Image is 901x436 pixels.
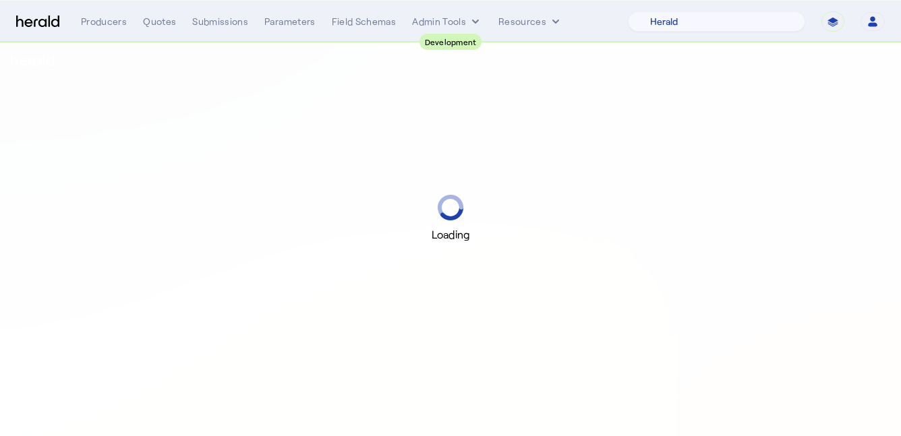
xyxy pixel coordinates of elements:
div: Field Schemas [332,15,397,28]
div: Submissions [192,15,248,28]
button: internal dropdown menu [412,15,482,28]
button: Resources dropdown menu [498,15,562,28]
div: Producers [81,15,127,28]
div: Quotes [143,15,176,28]
img: Herald Logo [16,15,59,28]
div: Parameters [264,15,316,28]
div: Development [419,34,482,50]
